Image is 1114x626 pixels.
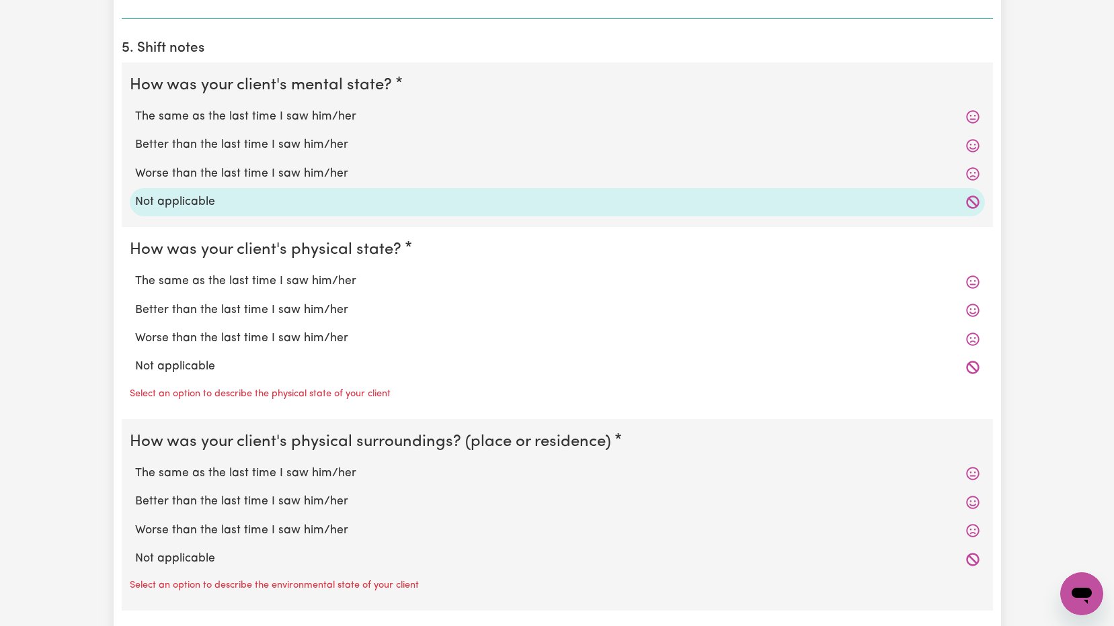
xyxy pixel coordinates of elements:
label: Better than the last time I saw him/her [135,302,980,319]
label: Better than the last time I saw him/her [135,136,980,154]
h2: 5. Shift notes [122,40,993,57]
legend: How was your client's physical state? [130,238,407,262]
label: Worse than the last time I saw him/her [135,330,980,347]
p: Select an option to describe the physical state of your client [130,387,391,402]
iframe: Button to launch messaging window, conversation in progress [1060,572,1103,615]
legend: How was your client's physical surroundings? (place or residence) [130,430,616,454]
legend: How was your client's mental state? [130,73,397,97]
label: Worse than the last time I saw him/her [135,522,980,539]
label: The same as the last time I saw him/her [135,465,980,482]
p: Select an option to describe the environmental state of your client [130,578,419,593]
label: The same as the last time I saw him/her [135,273,980,290]
label: Not applicable [135,193,980,211]
label: Not applicable [135,358,980,375]
label: Worse than the last time I saw him/her [135,165,980,183]
label: Not applicable [135,550,980,568]
label: The same as the last time I saw him/her [135,108,980,126]
label: Better than the last time I saw him/her [135,493,980,510]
